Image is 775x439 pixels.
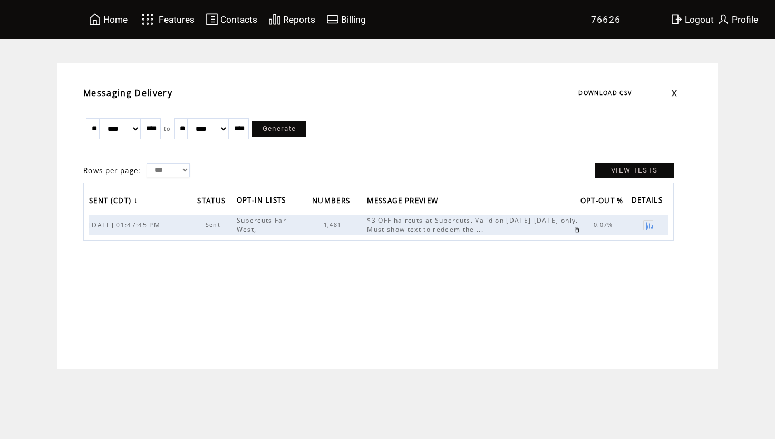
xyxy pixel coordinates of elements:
[732,14,758,25] span: Profile
[595,163,674,178] a: VIEW TESTS
[206,221,223,228] span: Sent
[87,11,129,27] a: Home
[341,14,366,25] span: Billing
[324,221,344,228] span: 1,481
[89,221,163,230] span: [DATE] 01:47:45 PM
[164,125,171,132] span: to
[669,11,715,27] a: Logout
[594,221,616,228] span: 0.07%
[367,216,578,234] span: $3 OFF haircuts at Supercuts. Valid on [DATE]-[DATE] only. Must show text to redeem the ...
[715,11,760,27] a: Profile
[83,87,172,99] span: Messaging Delivery
[139,11,157,28] img: features.svg
[237,216,286,234] span: Supercuts Far West,
[367,193,441,211] span: MESSAGE PREVIEW
[204,11,259,27] a: Contacts
[267,11,317,27] a: Reports
[197,193,231,210] a: STATUS
[591,14,621,25] span: 76626
[197,193,228,211] span: STATUS
[220,14,257,25] span: Contacts
[578,89,632,97] a: DOWNLOAD CSV
[670,13,683,26] img: exit.svg
[159,14,195,25] span: Features
[137,9,197,30] a: Features
[580,193,626,211] span: OPT-OUT %
[312,193,353,211] span: NUMBERS
[89,13,101,26] img: home.svg
[83,166,141,175] span: Rows per page:
[367,193,443,210] a: MESSAGE PREVIEW
[580,193,629,210] a: OPT-OUT %
[717,13,730,26] img: profile.svg
[685,14,714,25] span: Logout
[103,14,128,25] span: Home
[632,193,665,210] span: DETAILS
[89,193,134,211] span: SENT (CDT)
[252,121,307,137] a: Generate
[312,193,355,210] a: NUMBERS
[237,193,289,210] span: OPT-IN LISTS
[283,14,315,25] span: Reports
[325,11,367,27] a: Billing
[326,13,339,26] img: creidtcard.svg
[89,193,141,210] a: SENT (CDT)↓
[268,13,281,26] img: chart.svg
[206,13,218,26] img: contacts.svg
